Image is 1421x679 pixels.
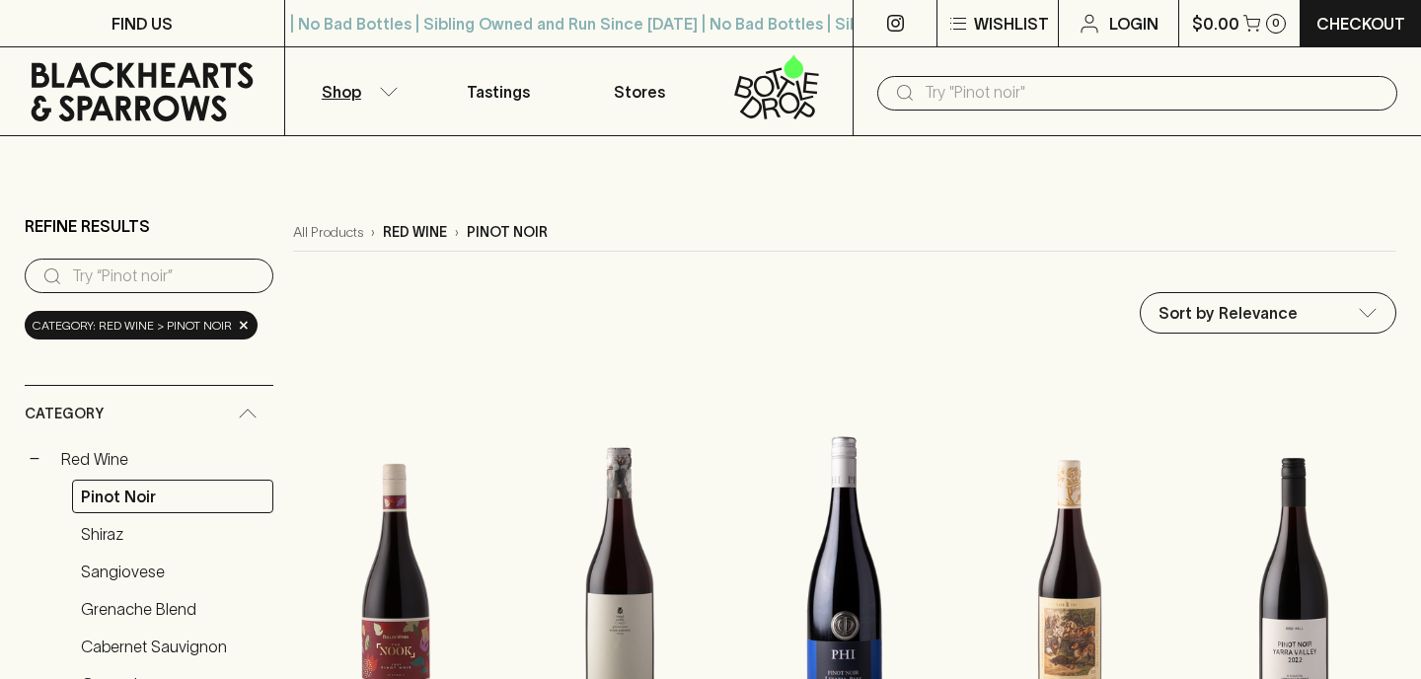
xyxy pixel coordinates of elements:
[1316,12,1405,36] p: Checkout
[1159,301,1298,325] p: Sort by Relevance
[1272,18,1280,29] p: 0
[72,592,273,626] a: Grenache Blend
[1192,12,1239,36] p: $0.00
[25,449,44,469] button: −
[72,517,273,551] a: Shiraz
[383,222,447,243] p: red wine
[614,80,665,104] p: Stores
[285,47,427,135] button: Shop
[72,261,258,292] input: Try “Pinot noir”
[455,222,459,243] p: ›
[467,80,530,104] p: Tastings
[25,402,104,426] span: Category
[925,77,1382,109] input: Try "Pinot noir"
[322,80,361,104] p: Shop
[33,316,232,336] span: Category: red wine > pinot noir
[371,222,375,243] p: ›
[238,315,250,336] span: ×
[293,222,363,243] a: All Products
[974,12,1049,36] p: Wishlist
[52,442,273,476] a: Red Wine
[1141,293,1395,333] div: Sort by Relevance
[72,555,273,588] a: Sangiovese
[569,47,711,135] a: Stores
[72,480,273,513] a: Pinot Noir
[1109,12,1159,36] p: Login
[25,386,273,442] div: Category
[427,47,569,135] a: Tastings
[112,12,173,36] p: FIND US
[467,222,548,243] p: pinot noir
[72,630,273,663] a: Cabernet Sauvignon
[25,214,150,238] p: Refine Results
